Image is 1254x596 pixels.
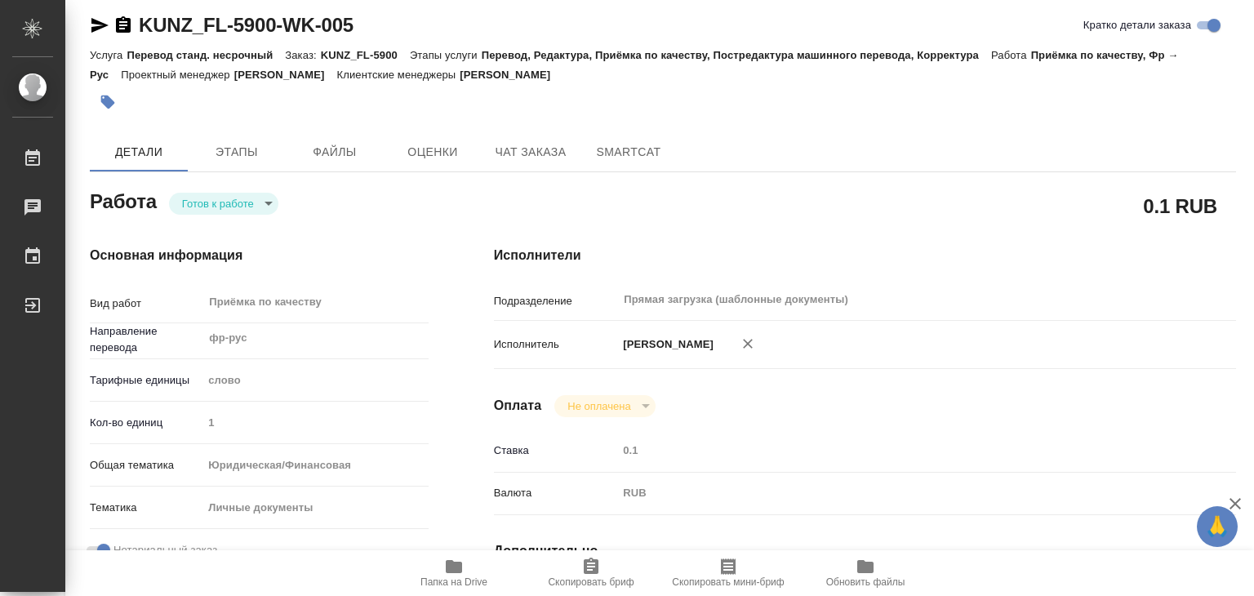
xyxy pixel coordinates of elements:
div: Юридическая/Финансовая [202,451,428,479]
p: Перевод станд. несрочный [127,49,285,61]
button: Добавить тэг [90,84,126,120]
p: Тематика [90,500,202,516]
p: [PERSON_NAME] [234,69,337,81]
button: Не оплачена [563,399,635,413]
button: Готов к работе [177,197,259,211]
span: Детали [100,142,178,162]
span: SmartCat [589,142,668,162]
div: Личные документы [202,494,428,522]
input: Пустое поле [617,438,1174,462]
p: KUNZ_FL-5900 [321,49,410,61]
p: Заказ: [285,49,320,61]
span: Этапы [198,142,276,162]
span: Чат заказа [491,142,570,162]
button: Скопировать ссылку для ЯМессенджера [90,16,109,35]
button: Удалить исполнителя [730,326,766,362]
span: Папка на Drive [420,576,487,588]
p: Тарифные единицы [90,372,202,389]
span: Файлы [296,142,374,162]
p: Ставка [494,443,618,459]
p: [PERSON_NAME] [460,69,563,81]
button: Скопировать бриф [522,550,660,596]
button: Папка на Drive [385,550,522,596]
p: Направление перевода [90,323,202,356]
input: Пустое поле [202,411,428,434]
span: Скопировать бриф [548,576,634,588]
div: RUB [617,479,1174,507]
h2: 0.1 RUB [1143,192,1217,220]
p: Валюта [494,485,618,501]
h2: Работа [90,185,157,215]
a: KUNZ_FL-5900-WK-005 [139,14,354,36]
div: Готов к работе [169,193,278,215]
div: Готов к работе [554,395,655,417]
button: Обновить файлы [797,550,934,596]
p: Услуга [90,49,127,61]
p: Этапы услуги [410,49,482,61]
button: 🙏 [1197,506,1238,547]
span: Кратко детали заказа [1083,17,1191,33]
h4: Оплата [494,396,542,416]
p: Подразделение [494,293,618,309]
p: Вид работ [90,296,202,312]
p: Исполнитель [494,336,618,353]
span: 🙏 [1203,509,1231,544]
button: Скопировать мини-бриф [660,550,797,596]
h4: Дополнительно [494,541,1236,561]
div: слово [202,367,428,394]
button: Скопировать ссылку [113,16,133,35]
span: Оценки [394,142,472,162]
p: Кол-во единиц [90,415,202,431]
span: Обновить файлы [826,576,905,588]
p: Проектный менеджер [121,69,233,81]
span: Скопировать мини-бриф [672,576,784,588]
p: Работа [991,49,1031,61]
p: Клиентские менеджеры [337,69,460,81]
span: Нотариальный заказ [113,542,217,558]
p: [PERSON_NAME] [617,336,714,353]
h4: Основная информация [90,246,429,265]
p: Общая тематика [90,457,202,474]
h4: Исполнители [494,246,1236,265]
p: Перевод, Редактура, Приёмка по качеству, Постредактура машинного перевода, Корректура [482,49,991,61]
